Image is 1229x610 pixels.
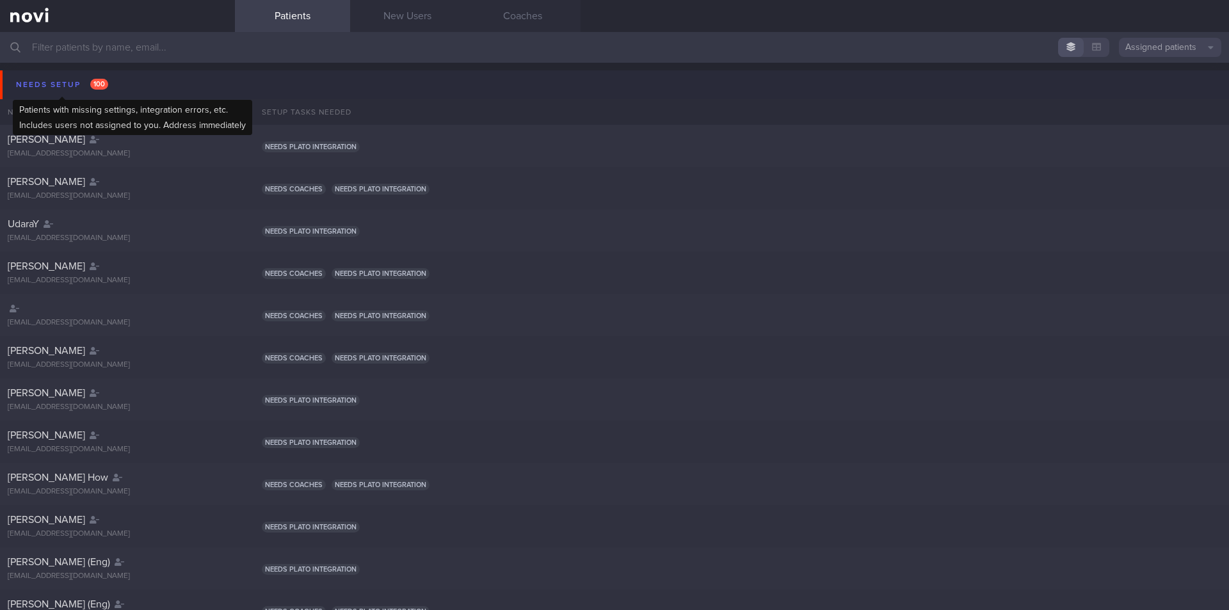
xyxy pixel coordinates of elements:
[332,310,430,321] span: Needs plato integration
[8,487,227,497] div: [EMAIL_ADDRESS][DOMAIN_NAME]
[8,149,227,159] div: [EMAIL_ADDRESS][DOMAIN_NAME]
[8,430,85,440] span: [PERSON_NAME]
[262,141,360,152] span: Needs plato integration
[262,226,360,237] span: Needs plato integration
[8,472,108,483] span: [PERSON_NAME] How
[1119,38,1221,57] button: Assigned patients
[90,79,108,90] span: 100
[8,191,227,201] div: [EMAIL_ADDRESS][DOMAIN_NAME]
[8,346,85,356] span: [PERSON_NAME]
[8,515,85,525] span: [PERSON_NAME]
[332,479,430,490] span: Needs plato integration
[8,572,227,581] div: [EMAIL_ADDRESS][DOMAIN_NAME]
[8,557,110,567] span: [PERSON_NAME] (Eng)
[332,353,430,364] span: Needs plato integration
[8,177,85,187] span: [PERSON_NAME]
[262,522,360,533] span: Needs plato integration
[262,564,360,575] span: Needs plato integration
[254,99,1229,125] div: Setup tasks needed
[8,134,85,145] span: [PERSON_NAME]
[8,234,227,243] div: [EMAIL_ADDRESS][DOMAIN_NAME]
[8,261,85,271] span: [PERSON_NAME]
[8,360,227,370] div: [EMAIL_ADDRESS][DOMAIN_NAME]
[262,437,360,448] span: Needs plato integration
[262,479,326,490] span: Needs coaches
[8,276,227,285] div: [EMAIL_ADDRESS][DOMAIN_NAME]
[8,529,227,539] div: [EMAIL_ADDRESS][DOMAIN_NAME]
[262,268,326,279] span: Needs coaches
[184,99,235,125] div: Chats
[332,184,430,195] span: Needs plato integration
[262,395,360,406] span: Needs plato integration
[8,318,227,328] div: [EMAIL_ADDRESS][DOMAIN_NAME]
[262,310,326,321] span: Needs coaches
[262,353,326,364] span: Needs coaches
[332,268,430,279] span: Needs plato integration
[8,219,39,229] span: UdaraY
[262,184,326,195] span: Needs coaches
[8,599,110,609] span: [PERSON_NAME] (Eng)
[13,76,111,93] div: Needs setup
[8,445,227,454] div: [EMAIL_ADDRESS][DOMAIN_NAME]
[8,388,85,398] span: [PERSON_NAME]
[8,403,227,412] div: [EMAIL_ADDRESS][DOMAIN_NAME]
